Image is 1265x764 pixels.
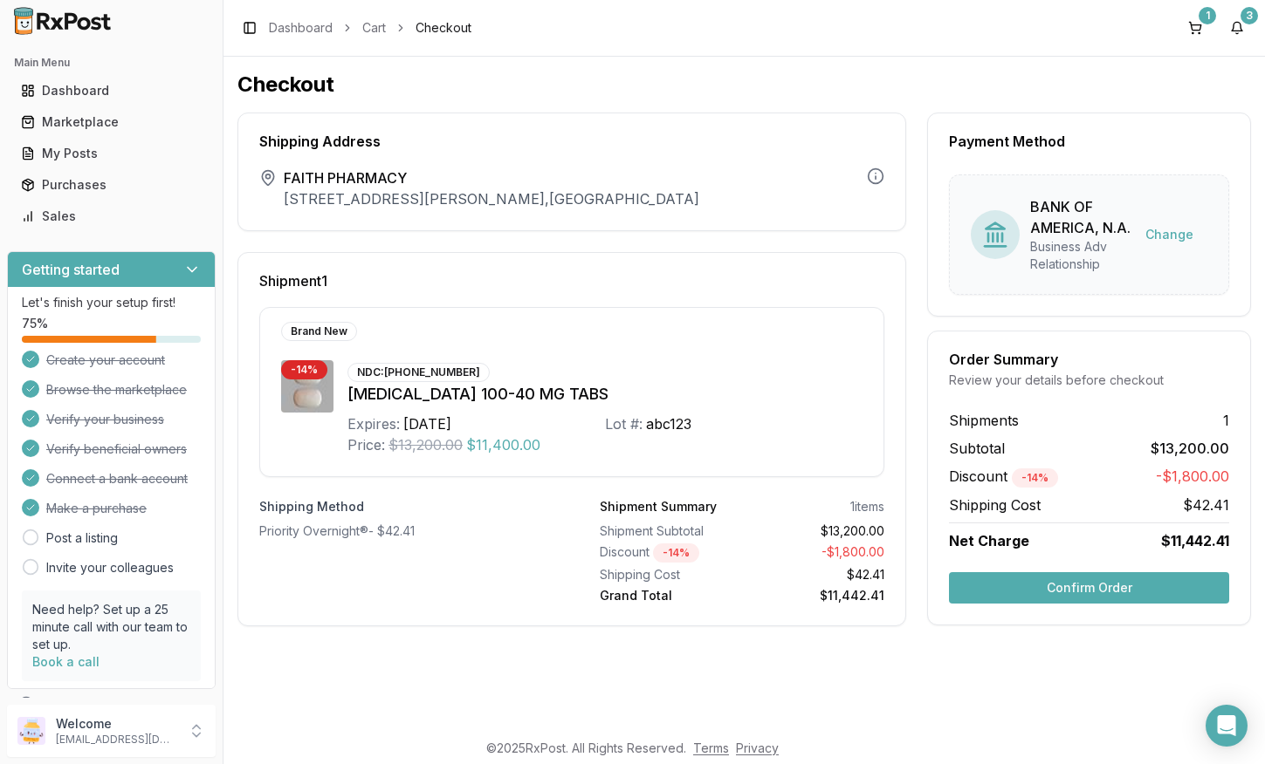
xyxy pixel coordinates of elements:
[269,19,471,37] nav: breadcrumb
[46,470,188,488] span: Connect a bank account
[749,587,884,604] div: $11,442.41
[259,134,884,148] div: Shipping Address
[7,689,216,720] button: Support
[949,467,1058,485] span: Discount
[32,601,190,653] p: Need help? Set up a 25 minute call with our team to set up.
[46,529,118,547] a: Post a listing
[949,372,1229,389] div: Review your details before checkout
[46,440,187,458] span: Verify beneficial owners
[646,413,691,434] div: abc123
[21,145,202,162] div: My Posts
[281,322,357,341] div: Brand New
[1151,438,1229,459] span: $13,200.00
[949,134,1229,148] div: Payment Method
[653,543,699,563] div: - 14 %
[21,82,202,99] div: Dashboard
[416,19,471,37] span: Checkout
[7,7,119,35] img: RxPost Logo
[403,413,451,434] div: [DATE]
[281,360,333,413] img: Mavyret 100-40 MG TABS
[347,434,385,455] div: Price:
[46,351,165,369] span: Create your account
[284,188,699,209] p: [STREET_ADDRESS][PERSON_NAME] , [GEOGRAPHIC_DATA]
[7,108,216,136] button: Marketplace
[600,587,735,604] div: Grand Total
[1030,196,1131,238] div: BANK OF AMERICA, N.A.
[56,733,177,747] p: [EMAIL_ADDRESS][DOMAIN_NAME]
[56,715,177,733] p: Welcome
[22,315,48,332] span: 75 %
[1183,495,1229,515] span: $42.41
[21,176,202,194] div: Purchases
[46,500,147,517] span: Make a purchase
[46,411,164,428] span: Verify your business
[14,56,209,70] h2: Main Menu
[259,498,544,515] label: Shipping Method
[7,140,216,167] button: My Posts
[1181,14,1209,42] button: 1
[284,167,699,188] span: FAITH PHARMACY
[949,410,1019,431] span: Shipments
[1156,466,1229,488] span: -$1,800.00
[949,438,1005,459] span: Subtotal
[347,363,490,382] div: NDC: [PHONE_NUMBER]
[1131,219,1207,250] button: Change
[46,381,187,399] span: Browse the marketplace
[600,566,735,583] div: Shipping Cost
[22,294,201,311] p: Let's finish your setup first!
[736,740,779,755] a: Privacy
[347,382,863,406] div: [MEDICAL_DATA] 100-40 MG TABS
[1206,705,1248,747] div: Open Intercom Messenger
[949,532,1029,549] span: Net Charge
[347,413,400,434] div: Expires:
[1241,7,1258,24] div: 3
[17,717,45,745] img: User avatar
[269,19,333,37] a: Dashboard
[46,559,174,576] a: Invite your colleagues
[1199,7,1216,24] div: 1
[32,654,100,669] a: Book a call
[388,434,463,455] span: $13,200.00
[21,208,202,225] div: Sales
[21,113,202,131] div: Marketplace
[749,522,884,540] div: $13,200.00
[259,274,327,288] span: Shipment 1
[7,171,216,199] button: Purchases
[14,75,209,106] a: Dashboard
[600,522,735,540] div: Shipment Subtotal
[600,498,717,515] div: Shipment Summary
[466,434,540,455] span: $11,400.00
[1223,410,1229,431] span: 1
[259,522,544,540] div: Priority Overnight® - $42.41
[1223,14,1251,42] button: 3
[749,543,884,563] div: - $1,800.00
[14,138,209,169] a: My Posts
[7,77,216,105] button: Dashboard
[850,498,884,515] div: 1 items
[693,740,729,755] a: Terms
[949,495,1041,515] span: Shipping Cost
[14,169,209,201] a: Purchases
[237,71,1251,99] h1: Checkout
[949,352,1229,366] div: Order Summary
[14,201,209,232] a: Sales
[949,572,1229,604] button: Confirm Order
[22,259,120,280] h3: Getting started
[1161,530,1229,551] span: $11,442.41
[600,543,735,563] div: Discount
[14,106,209,138] a: Marketplace
[7,202,216,230] button: Sales
[281,360,327,379] div: - 14 %
[362,19,386,37] a: Cart
[605,413,643,434] div: Lot #:
[1012,468,1058,488] div: - 14 %
[749,566,884,583] div: $42.41
[1030,238,1131,273] div: Business Adv Relationship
